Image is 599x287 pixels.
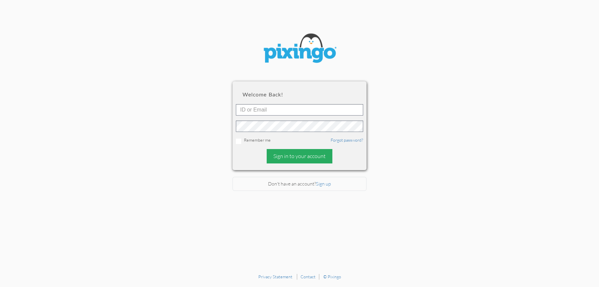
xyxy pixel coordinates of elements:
[236,104,363,116] input: ID or Email
[243,91,356,97] h2: Welcome back!
[301,274,316,279] a: Contact
[232,177,367,191] div: Don't have an account?
[331,137,363,143] a: Forgot password?
[323,274,341,279] a: © Pixingo
[316,181,331,187] a: Sign up
[267,149,332,163] div: Sign in to your account
[236,137,363,144] div: Remember me
[258,274,292,279] a: Privacy Statement
[259,30,340,68] img: pixingo logo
